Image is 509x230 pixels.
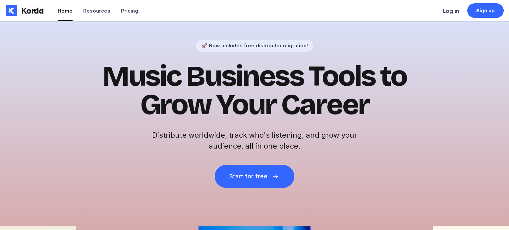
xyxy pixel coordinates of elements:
[92,62,417,119] h1: Music Business Tools to Grow Your Career
[58,8,73,14] div: Home
[148,130,361,152] h2: Distribute worldwide, track who's listening, and grow your audience, all in one place.
[467,3,504,18] a: Sign up
[121,8,138,14] div: Pricing
[201,42,308,49] div: 🚀 Now includes free distributor migration!
[443,8,459,14] div: Log in
[21,6,44,16] div: Korda
[229,173,267,180] div: Start for free
[215,165,294,188] button: Start for free
[476,7,495,14] div: Sign up
[83,8,110,14] div: Resources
